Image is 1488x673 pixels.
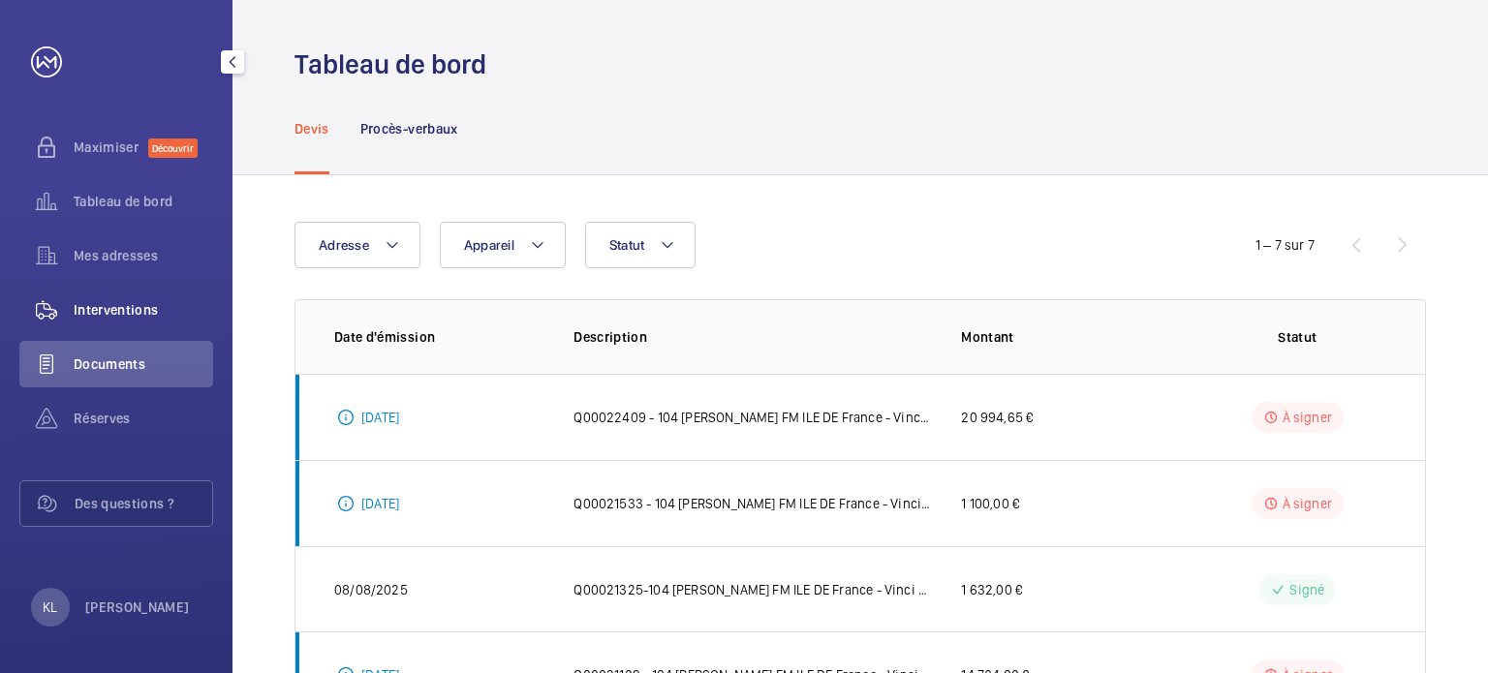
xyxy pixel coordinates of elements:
[294,121,329,137] font: Devis
[74,302,159,318] font: Interventions
[74,411,131,426] font: Réserves
[361,496,399,511] font: [DATE]
[1283,496,1332,511] font: À signer
[75,496,174,511] font: Des questions ?
[361,410,399,425] font: [DATE]
[294,222,420,268] button: Adresse
[609,237,645,253] font: Statut
[334,582,408,597] font: 08/08/2025
[573,582,994,597] font: Q00021325-104 [PERSON_NAME] FM ILE DE France - Vinci Facilities SIP
[961,582,1022,597] font: 1 632,00 €
[573,410,1004,425] font: Q00022409 - 104 [PERSON_NAME] FM ILE DE France - Vinci Facilities SIP
[74,248,158,263] font: Mes adresses
[360,121,458,137] font: Procès-verbaux
[152,142,194,154] font: Découvrir
[74,139,139,155] font: Maximiser
[43,599,57,615] font: KL
[74,194,172,209] font: Tableau de bord
[440,222,566,268] button: Appareil
[1289,582,1324,597] font: Signé
[573,496,1001,511] font: Q00021533 - 104 [PERSON_NAME] FM ILE DE France - Vinci Facilities SIP
[1278,329,1317,345] font: Statut
[334,329,435,345] font: Date d'émission
[319,237,369,253] font: Adresse
[961,410,1033,425] font: 20 994,65 €
[74,356,145,372] font: Documents
[85,599,190,615] font: [PERSON_NAME]
[961,496,1019,511] font: 1 100,00 €
[294,47,486,80] font: Tableau de bord
[1283,410,1332,425] font: À signer
[573,329,647,345] font: Description
[961,329,1013,345] font: Montant
[464,237,514,253] font: Appareil
[1255,237,1315,253] font: 1 – 7 sur 7
[585,222,697,268] button: Statut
